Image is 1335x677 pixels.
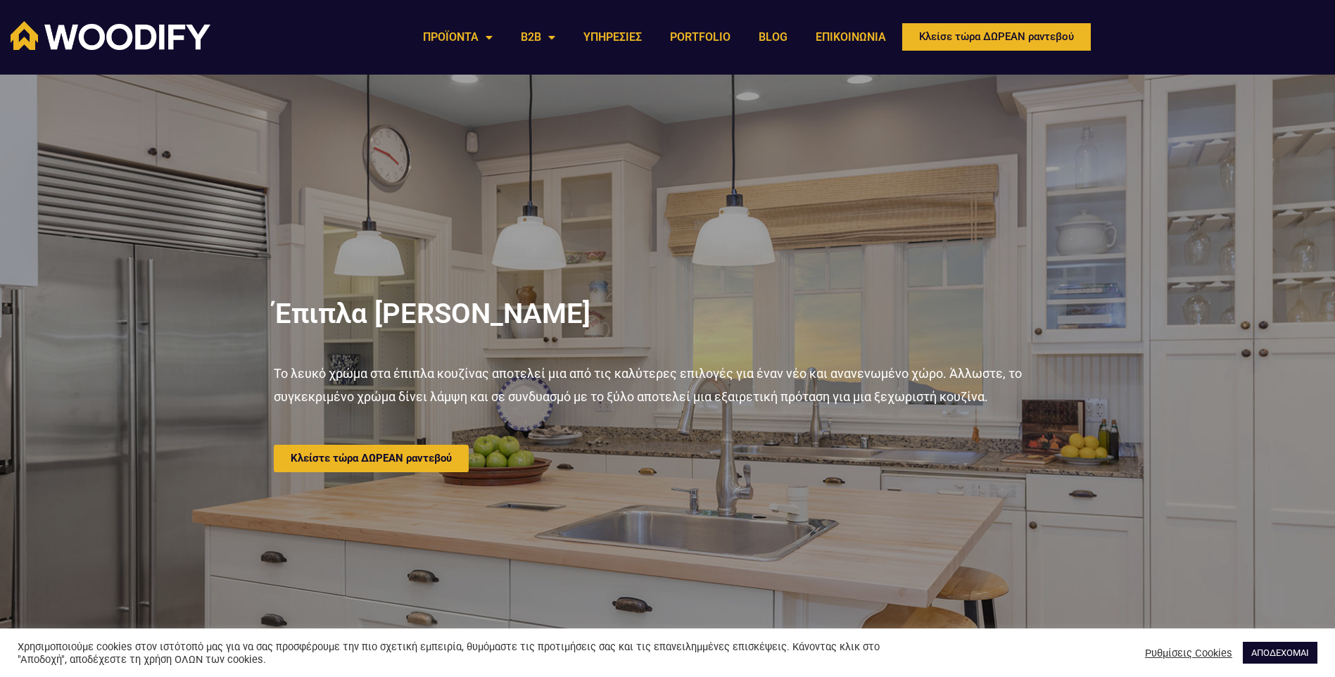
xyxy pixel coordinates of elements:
nav: Menu [409,21,900,53]
a: B2B [507,21,569,53]
h2: Έπιπλα [PERSON_NAME] [274,300,1062,328]
a: ΥΠΗΡΕΣΙΕΣ [569,21,656,53]
span: Κλείστε τώρα ΔΩΡΕΑΝ ραντεβού [291,453,452,464]
a: ΠΡΟΪΟΝΤΑ [409,21,507,53]
a: PORTFOLIO [656,21,745,53]
a: Ρυθμίσεις Cookies [1145,647,1232,659]
span: Κλείσε τώρα ΔΩΡΕΑΝ ραντεβού [919,32,1074,42]
a: BLOG [745,21,802,53]
div: Χρησιμοποιούμε cookies στον ιστότοπό μας για να σας προσφέρουμε την πιο σχετική εμπειρία, θυμόμασ... [18,640,928,666]
a: ΕΠΙΚΟΙΝΩΝΙΑ [802,21,900,53]
a: ΑΠΟΔΕΧΟΜΑΙ [1243,642,1317,664]
img: Woodify [11,21,210,50]
p: Το λευκό χρώμα στα έπιπλα κουζίνας αποτελεί μια από τις καλύτερες επιλογές για έναν νέο και ανανε... [274,362,1062,409]
a: Κλείστε τώρα ΔΩΡΕΑΝ ραντεβού [274,445,469,472]
a: Κλείσε τώρα ΔΩΡΕΑΝ ραντεβού [900,21,1093,53]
